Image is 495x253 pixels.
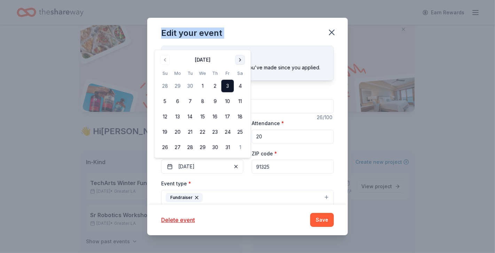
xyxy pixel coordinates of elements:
button: 22 [196,126,209,138]
button: 26 [159,141,171,154]
button: 4 [234,80,246,92]
div: Edit your event [161,28,222,39]
div: [DATE] [195,56,210,64]
th: Saturday [234,70,246,77]
button: 2 [209,80,221,92]
input: 12345 (U.S. only) [252,160,334,174]
th: Tuesday [184,70,196,77]
input: 20 [252,130,334,144]
button: Save [310,213,334,227]
label: Event type [161,180,191,187]
button: 21 [184,126,196,138]
button: 20 [171,126,184,138]
label: Attendance [252,120,284,127]
button: 31 [221,141,234,154]
button: 9 [209,95,221,108]
button: 1 [196,80,209,92]
button: Delete event [161,216,195,224]
button: Go to previous month [160,55,170,65]
button: 25 [234,126,246,138]
button: 29 [196,141,209,154]
th: Sunday [159,70,171,77]
button: 14 [184,110,196,123]
button: 27 [171,141,184,154]
th: Friday [221,70,234,77]
button: 30 [184,80,196,92]
th: Wednesday [196,70,209,77]
button: 5 [159,95,171,108]
button: 6 [171,95,184,108]
button: 17 [221,110,234,123]
th: Monday [171,70,184,77]
button: 10 [221,95,234,108]
div: 26 /100 [317,113,334,122]
button: 12 [159,110,171,123]
button: 28 [184,141,196,154]
th: Thursday [209,70,221,77]
button: 3 [221,80,234,92]
button: 7 [184,95,196,108]
button: 15 [196,110,209,123]
button: 29 [171,80,184,92]
div: Fundraiser [166,193,203,202]
button: Go to next month [235,55,245,65]
button: [DATE] [161,160,243,174]
button: 28 [159,80,171,92]
button: 30 [209,141,221,154]
button: 24 [221,126,234,138]
label: ZIP code [252,150,277,157]
button: 16 [209,110,221,123]
button: 11 [234,95,246,108]
button: 13 [171,110,184,123]
button: Fundraiser [161,190,334,205]
button: 18 [234,110,246,123]
button: 23 [209,126,221,138]
button: 1 [234,141,246,154]
button: 8 [196,95,209,108]
button: 19 [159,126,171,138]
